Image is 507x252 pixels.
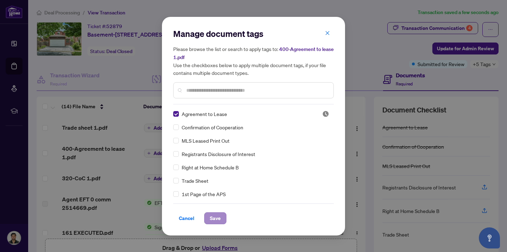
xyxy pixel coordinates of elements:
[210,213,221,224] span: Save
[325,31,330,35] span: close
[182,163,239,171] span: Right at Home Schedule B
[173,46,334,60] span: 400-Agreement to lease 1.pdf
[204,212,226,224] button: Save
[182,137,230,144] span: MLS Leased Print Out
[173,212,200,224] button: Cancel
[179,213,194,224] span: Cancel
[182,190,226,198] span: 1st Page of the APS
[182,123,243,131] span: Confirmation of Cooperation
[173,45,334,77] h5: Please browse the list or search to apply tags to: Use the checkboxes below to apply multiple doc...
[322,110,329,117] span: Pending Review
[322,110,329,117] img: status
[479,227,500,248] button: Open asap
[173,28,334,39] h2: Manage document tags
[182,150,255,158] span: Registrants Disclosure of Interest
[182,110,227,118] span: Agreement to Lease
[182,177,208,185] span: Trade Sheet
